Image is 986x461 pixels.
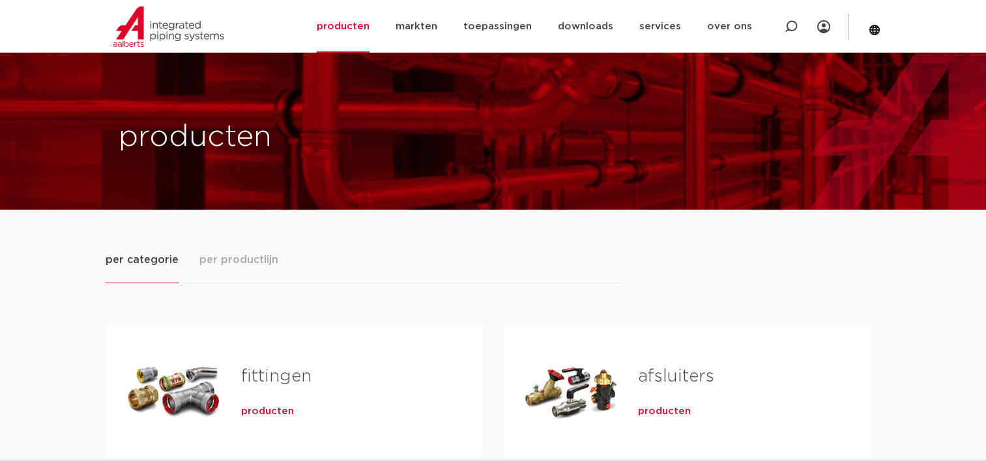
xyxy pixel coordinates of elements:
[199,252,278,268] span: per productlijn
[638,368,714,385] a: afsluiters
[119,117,487,158] h1: producten
[241,405,294,418] a: producten
[241,368,312,385] a: fittingen
[638,405,691,418] a: producten
[106,252,179,268] span: per categorie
